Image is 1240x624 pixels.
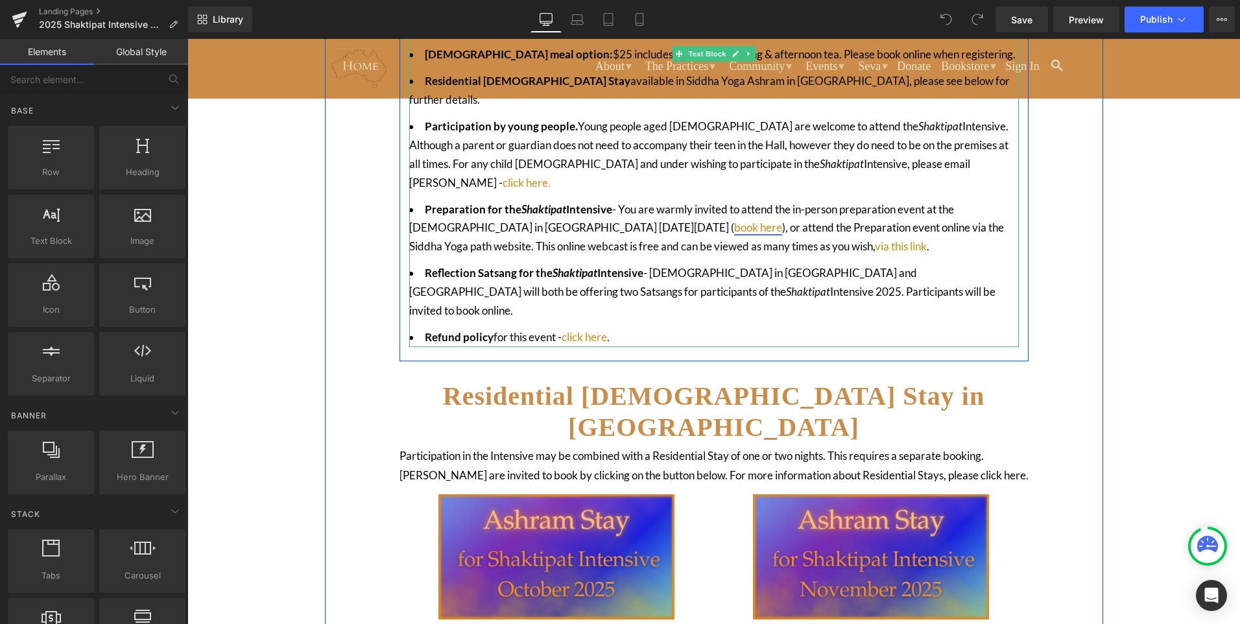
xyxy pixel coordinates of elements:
span: Library [213,14,243,25]
span: Liquid [103,372,182,385]
a: click here. [315,137,363,150]
li: - [DEMOGRAPHIC_DATA] in [GEOGRAPHIC_DATA] and [GEOGRAPHIC_DATA] will both be offering two Satsang... [222,225,831,282]
span: Participation in the Intensive may be combined with a Residential Stay of one or two nights. This... [212,410,841,444]
span: Separator [12,372,90,385]
button: Publish [1125,6,1204,32]
strong: Refund policy [237,291,306,305]
a: click here [374,291,420,305]
button: Undo [933,6,959,32]
span: [DEMOGRAPHIC_DATA] meal option: [237,8,425,22]
div: Open Intercom Messenger [1196,580,1227,611]
li: - You are warmly invited to attend the in-person preparation event at the [DEMOGRAPHIC_DATA] in [... [222,162,831,218]
span: Preview [1069,13,1104,27]
span: Image [103,234,182,248]
a: book here [547,182,595,195]
span: Button [103,303,182,317]
strong: Reflection Satsang for the Intensive [237,227,456,241]
button: More [1209,6,1235,32]
i: Shaktipat [632,118,676,132]
span: 2025 Shaktipat Intensive Landing [39,19,163,30]
span: Residential [DEMOGRAPHIC_DATA] Stay [237,35,443,49]
a: via this link [687,200,739,214]
span: Participation by young people. [237,80,390,94]
a: Landing Pages [39,6,188,17]
a: Expand / Collapse [554,7,568,23]
li: Young people aged [DEMOGRAPHIC_DATA] are welcome to attend the Intensive. Although a parent or gu... [222,78,831,154]
span: Save [1011,13,1032,27]
strong: Preparation for the Intensive [237,163,425,177]
span: Parallax [12,470,90,484]
a: Desktop [531,6,562,32]
i: Shaktipat [599,246,643,259]
i: Shaktipat [365,227,410,241]
i: Shaktipat [334,163,379,177]
a: Preview [1053,6,1119,32]
li: for this event - . [222,289,831,308]
li: available in Siddha Yoga Ashram in [GEOGRAPHIC_DATA], please see below for further details. [222,33,831,71]
span: Tabs [12,569,90,582]
span: Text Block [12,234,90,248]
a: New Library [188,6,252,32]
span: Stack [10,508,42,520]
a: Mobile [624,6,655,32]
span: Carousel [103,569,182,582]
span: Hero Banner [103,470,182,484]
span: Heading [103,165,182,179]
span: Row [12,165,90,179]
a: Tablet [593,6,624,32]
span: Banner [10,409,48,422]
a: Global Style [94,39,188,65]
i: Shaktipat [731,80,775,94]
span: Text Block [498,7,541,23]
span: Residential [DEMOGRAPHIC_DATA] Stay in [GEOGRAPHIC_DATA] [256,342,797,403]
span: Icon [12,303,90,317]
a: Laptop [562,6,593,32]
span: Publish [1140,14,1173,25]
button: Redo [964,6,990,32]
span: Base [10,104,35,117]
